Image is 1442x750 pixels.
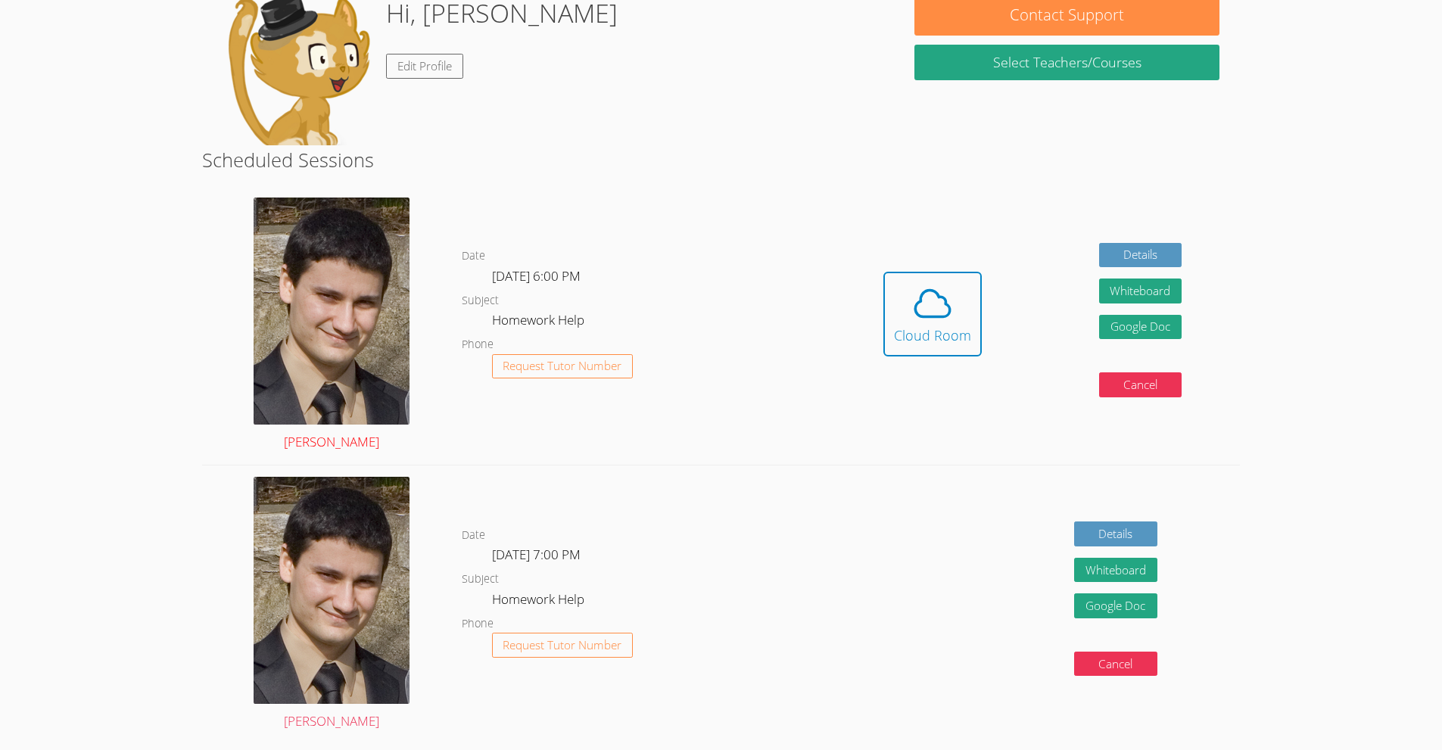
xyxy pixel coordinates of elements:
button: Whiteboard [1099,279,1182,303]
div: Cloud Room [894,325,971,346]
dt: Subject [462,291,499,310]
a: Edit Profile [386,54,463,79]
button: Cloud Room [883,272,982,356]
button: Whiteboard [1074,558,1157,583]
a: Details [1099,243,1182,268]
span: [DATE] 6:00 PM [492,267,581,285]
a: Google Doc [1074,593,1157,618]
img: david.jpg [254,198,410,425]
dd: Homework Help [492,310,587,335]
h2: Scheduled Sessions [202,145,1241,174]
button: Request Tutor Number [492,633,634,658]
span: [DATE] 7:00 PM [492,546,581,563]
a: [PERSON_NAME] [254,477,410,733]
span: Request Tutor Number [503,360,621,372]
dt: Date [462,247,485,266]
dt: Subject [462,570,499,589]
a: [PERSON_NAME] [254,198,410,453]
button: Cancel [1074,652,1157,677]
a: Google Doc [1099,315,1182,340]
a: Select Teachers/Courses [914,45,1219,80]
dt: Date [462,526,485,545]
img: david.jpg [254,477,410,704]
dt: Phone [462,615,494,633]
a: Details [1074,521,1157,546]
button: Cancel [1099,372,1182,397]
dt: Phone [462,335,494,354]
span: Request Tutor Number [503,640,621,651]
button: Request Tutor Number [492,354,634,379]
dd: Homework Help [492,589,587,615]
